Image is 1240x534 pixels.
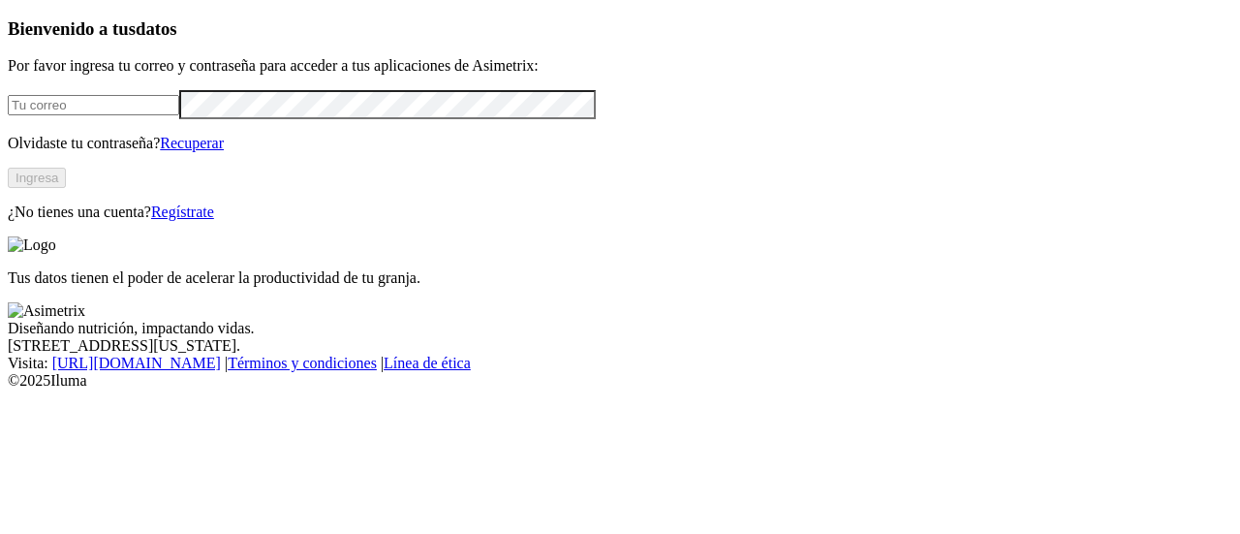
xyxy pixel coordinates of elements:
h3: Bienvenido a tus [8,18,1232,40]
a: Términos y condiciones [228,355,377,371]
p: Olvidaste tu contraseña? [8,135,1232,152]
span: datos [136,18,177,39]
p: Tus datos tienen el poder de acelerar la productividad de tu granja. [8,269,1232,287]
p: Por favor ingresa tu correo y contraseña para acceder a tus aplicaciones de Asimetrix: [8,57,1232,75]
a: [URL][DOMAIN_NAME] [52,355,221,371]
button: Ingresa [8,168,66,188]
div: [STREET_ADDRESS][US_STATE]. [8,337,1232,355]
p: ¿No tienes una cuenta? [8,204,1232,221]
img: Asimetrix [8,302,85,320]
input: Tu correo [8,95,179,115]
a: Línea de ética [384,355,471,371]
div: Diseñando nutrición, impactando vidas. [8,320,1232,337]
div: © 2025 Iluma [8,372,1232,390]
a: Recuperar [160,135,224,151]
div: Visita : | | [8,355,1232,372]
a: Regístrate [151,204,214,220]
img: Logo [8,236,56,254]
